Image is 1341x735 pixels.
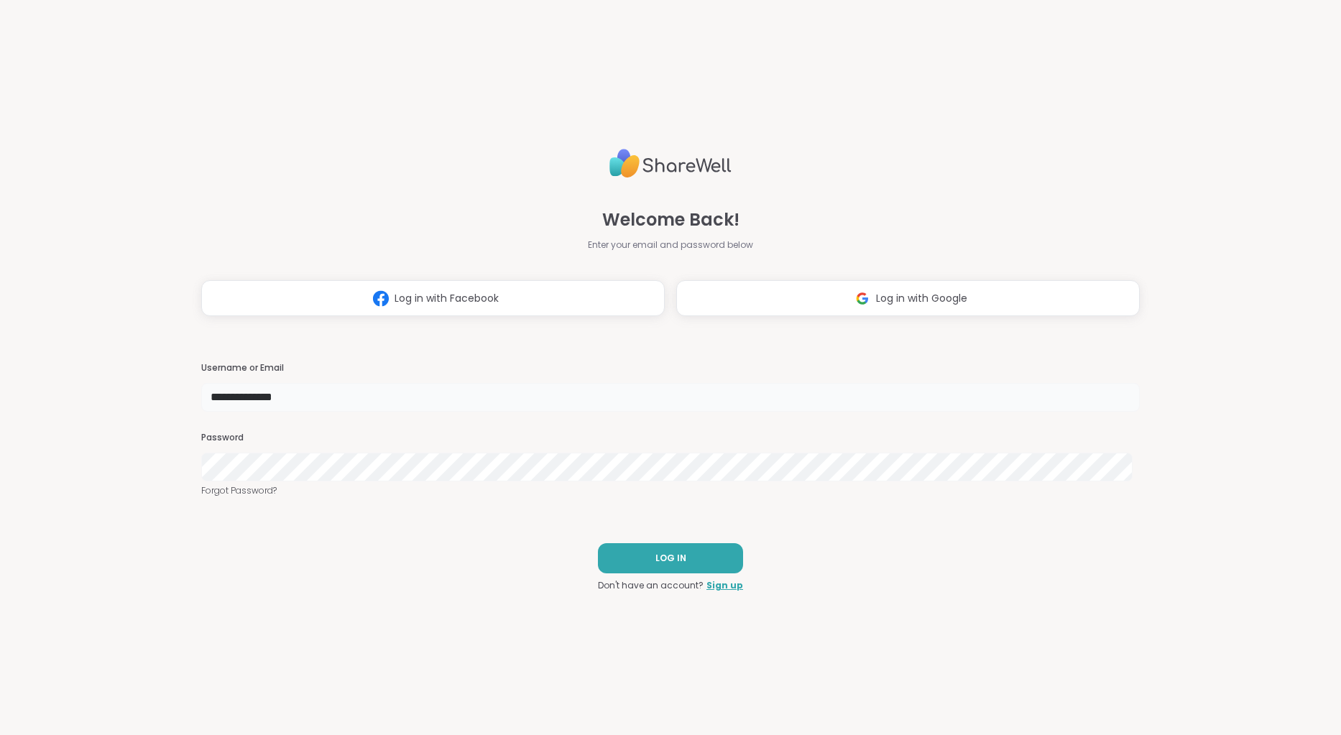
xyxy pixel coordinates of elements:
a: Forgot Password? [201,484,1140,497]
span: Don't have an account? [598,579,704,592]
button: Log in with Google [676,280,1140,316]
img: ShareWell Logomark [367,285,395,312]
a: Sign up [706,579,743,592]
span: Log in with Facebook [395,291,499,306]
h3: Password [201,432,1140,444]
span: Log in with Google [876,291,967,306]
span: Welcome Back! [602,207,739,233]
button: LOG IN [598,543,743,573]
h3: Username or Email [201,362,1140,374]
button: Log in with Facebook [201,280,665,316]
span: LOG IN [655,552,686,565]
img: ShareWell Logo [609,143,732,184]
img: ShareWell Logomark [849,285,876,312]
span: Enter your email and password below [588,239,753,251]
